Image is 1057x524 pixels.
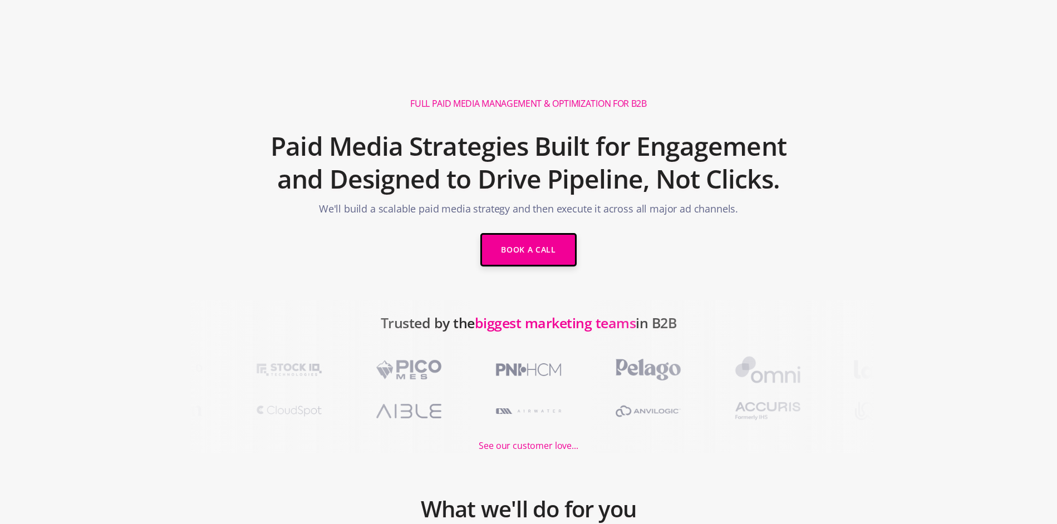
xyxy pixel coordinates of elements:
[410,98,646,110] h1: Full Paid Media Management & Optimization for B2B
[480,233,577,266] a: Book a Call
[381,309,677,353] h2: Trusted by the in B2B
[478,353,575,385] img: PNI
[1001,471,1057,524] iframe: Chat Widget
[482,395,579,427] img: A1RWATER
[319,201,738,222] p: We'll build a scalable paid media strategy and then execute it across all major ad channels.
[475,313,636,332] span: biggest marketing teams
[264,124,794,202] h2: Paid Media Strategies Built for Engagement and Designed to Drive Pipeline, Not Clicks.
